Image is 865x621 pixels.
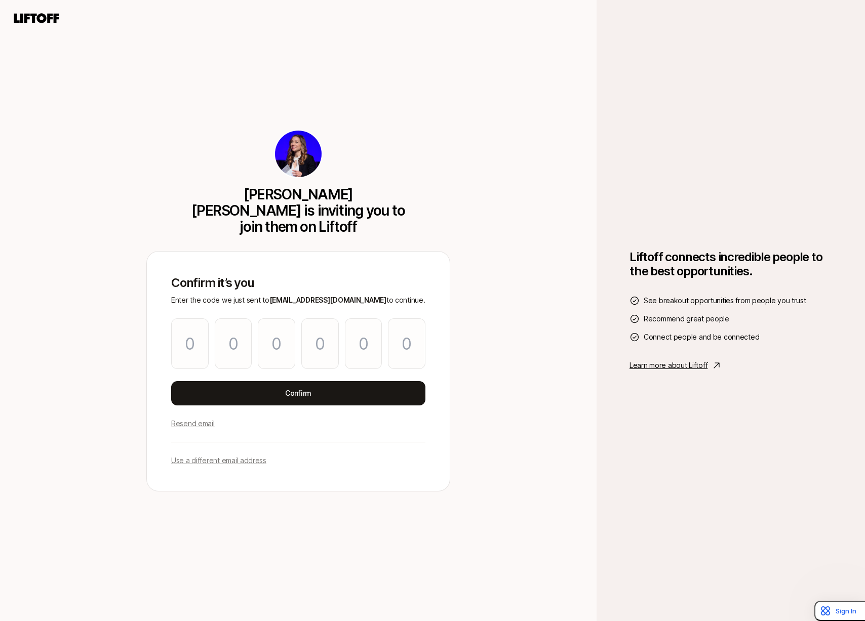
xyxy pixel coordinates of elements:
[644,313,729,325] span: Recommend great people
[171,454,266,467] p: Use a different email address
[215,318,252,369] input: Please enter OTP character 2
[171,318,209,369] input: Please enter OTP character 1
[171,294,425,306] p: Enter the code we just sent to to continue.
[171,418,215,430] p: Resend email
[345,318,382,369] input: Please enter OTP character 5
[301,318,339,369] input: Please enter OTP character 4
[630,359,832,371] a: Learn more about Liftoff
[188,186,408,235] p: [PERSON_NAME] [PERSON_NAME] is inviting you to join them on Liftoff
[275,131,322,177] img: 891135f0_4162_4ff7_9523_6dcedf045379.jpg
[388,318,425,369] input: Please enter OTP character 6
[258,318,295,369] input: Please enter OTP character 3
[630,359,707,371] p: Learn more about Liftoff
[644,331,759,343] span: Connect people and be connected
[269,296,386,304] span: [EMAIL_ADDRESS][DOMAIN_NAME]
[644,295,806,307] span: See breakout opportunities from people you trust
[171,381,425,405] button: Confirm
[171,276,425,290] p: Confirm it’s you
[630,250,832,278] h1: Liftoff connects incredible people to the best opportunities.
